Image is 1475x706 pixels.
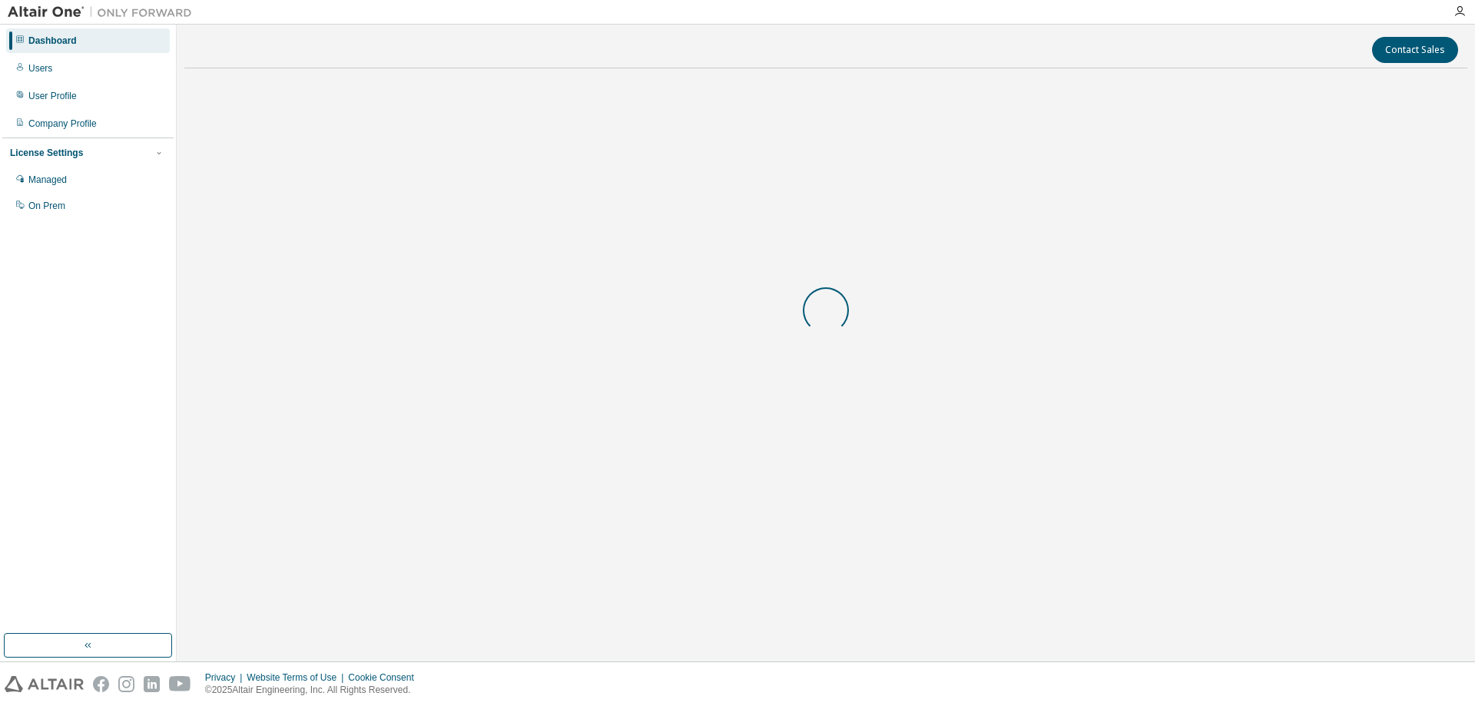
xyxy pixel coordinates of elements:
div: Cookie Consent [348,671,423,684]
div: User Profile [28,90,77,102]
div: On Prem [28,200,65,212]
div: Website Terms of Use [247,671,348,684]
div: Privacy [205,671,247,684]
div: Users [28,62,52,75]
div: Managed [28,174,67,186]
img: youtube.svg [169,676,191,692]
img: facebook.svg [93,676,109,692]
p: © 2025 Altair Engineering, Inc. All Rights Reserved. [205,684,423,697]
div: License Settings [10,147,83,159]
div: Dashboard [28,35,77,47]
img: Altair One [8,5,200,20]
div: Company Profile [28,118,97,130]
img: altair_logo.svg [5,676,84,692]
button: Contact Sales [1372,37,1458,63]
img: linkedin.svg [144,676,160,692]
img: instagram.svg [118,676,134,692]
